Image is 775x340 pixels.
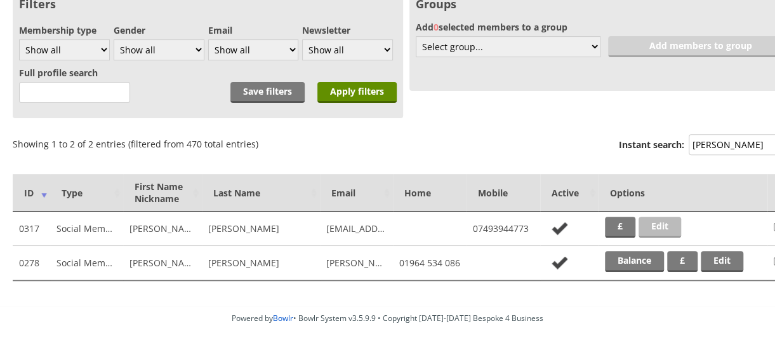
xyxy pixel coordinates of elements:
[123,246,202,280] td: [PERSON_NAME]
[317,82,397,103] input: Apply filters
[540,174,599,212] th: Active: activate to sort column ascending
[467,212,540,246] td: 07493944773
[701,251,743,272] a: Edit
[13,174,50,212] th: ID: activate to sort column ascending
[639,217,681,238] a: Edit
[273,313,293,323] a: Bowlr
[599,174,767,212] th: Options
[50,174,123,212] th: Type: activate to sort column ascending
[202,246,320,280] td: [PERSON_NAME]
[230,82,305,103] a: Save filters
[320,212,393,246] td: [EMAIL_ADDRESS][DOMAIN_NAME]
[202,212,320,246] td: [PERSON_NAME]
[320,246,393,280] td: [PERSON_NAME][EMAIL_ADDRESS][PERSON_NAME][DOMAIN_NAME]
[123,174,202,212] th: First NameNickname: activate to sort column ascending
[667,251,698,272] a: £
[19,82,130,103] input: 3 characters minimum
[114,24,204,36] label: Gender
[546,255,573,271] img: no
[19,67,98,79] label: Full profile search
[13,246,50,280] td: 0278
[546,221,573,236] img: no
[202,174,320,212] th: Last Name: activate to sort column ascending
[320,174,393,212] th: Email: activate to sort column ascending
[393,246,467,280] td: 01964 534 086
[393,174,467,212] th: Home
[13,212,50,246] td: 0317
[50,212,123,246] td: Social Members
[605,251,664,272] a: Balance
[123,212,202,246] td: [PERSON_NAME]
[232,313,543,323] span: Powered by • Bowlr System v3.5.9.9 • Copyright [DATE]-[DATE] Bespoke 4 Business
[605,217,635,238] a: £
[19,24,110,36] label: Membership type
[208,24,299,36] label: Email
[50,246,123,280] td: Social Members
[618,220,623,232] strong: £
[13,131,258,150] div: Showing 1 to 2 of 2 entries (filtered from 470 total entries)
[434,21,439,33] span: 0
[467,174,540,212] th: Mobile
[302,24,393,36] label: Newsletter
[680,254,685,266] strong: £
